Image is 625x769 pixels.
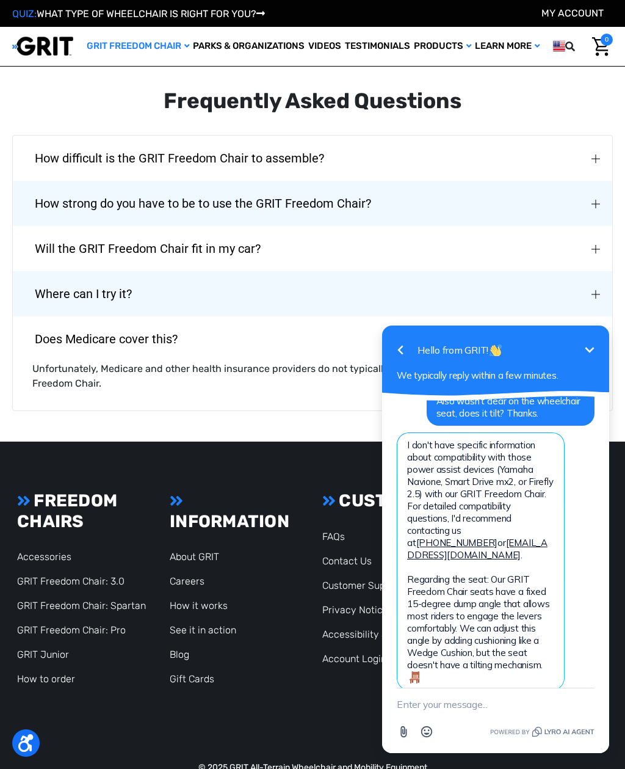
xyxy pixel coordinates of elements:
[16,136,342,180] span: How difficult is the GRIT Freedom Chair to assemble?
[12,8,265,20] a: QUIZ:WHAT TYPE OF WHEELCHAIR IS RIGHT FOR YOU?
[322,531,345,542] a: FAQs
[17,673,75,685] a: How to order
[601,34,613,46] span: 0
[589,34,613,59] a: Cart with 0 items
[32,362,593,391] p: Unfortunately, Medicare and other health insurance providers do not typically cover all-terrain w...
[16,272,150,316] span: Where can I try it?
[322,555,372,567] a: Contact Us
[591,200,600,208] img: How strong do you have to be to use the GRIT Freedom Chair?
[322,580,403,591] a: Customer Support
[583,34,589,59] input: Search
[366,283,625,769] iframe: Tidio Chat
[12,36,73,56] img: GRIT All-Terrain Wheelchair and Mobility Equipment
[13,316,612,362] button: Does Medicare cover this?
[412,27,473,66] a: Products
[170,551,219,563] a: About GRIT
[13,271,612,316] button: Where can I try it?
[17,624,126,636] a: GRIT Freedom Chair: Pro
[17,600,146,611] a: GRIT Freedom Chair: Spartan
[170,649,189,660] a: Blog
[322,653,386,665] a: Account Login
[16,181,389,225] span: How strong do you have to be to use the GRIT Freedom Chair?
[306,27,343,66] a: Videos
[343,27,412,66] a: Testimonials
[12,8,37,20] span: QUIZ:
[322,490,455,511] h3: CUSTOMER
[13,226,612,271] button: Will the GRIT Freedom Chair fit in my car?
[170,600,228,611] a: How it works
[170,673,214,685] a: Gift Cards
[322,604,388,616] a: Privacy Notice
[16,227,279,271] span: Will the GRIT Freedom Chair fit in my car?
[12,85,613,117] div: Frequently Asked Questions
[592,37,610,56] img: Cart
[191,27,306,66] a: Parks & Organizations
[553,38,565,54] img: us.png
[17,551,71,563] a: Accessories
[473,27,541,66] a: Learn More
[17,649,69,660] a: GRIT Junior
[17,490,150,531] h3: FREEDOM CHAIRS
[170,624,236,636] a: See it in action
[591,155,600,163] img: How difficult is the GRIT Freedom Chair to assemble?
[322,629,429,640] a: Accessibility Statement
[170,575,204,587] a: Careers
[591,245,600,253] img: Will the GRIT Freedom Chair fit in my car?
[17,575,125,587] a: GRIT Freedom Chair: 3.0
[170,490,303,531] h3: INFORMATION
[16,317,196,361] span: Does Medicare cover this?
[13,136,612,181] button: How difficult is the GRIT Freedom Chair to assemble?
[13,181,612,226] button: How strong do you have to be to use the GRIT Freedom Chair?
[541,7,604,19] a: Account
[85,27,191,66] a: GRIT Freedom Chair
